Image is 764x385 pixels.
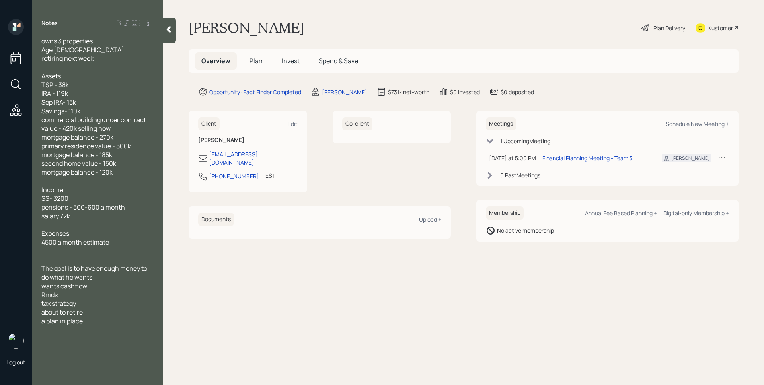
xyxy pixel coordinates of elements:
div: $0 deposited [501,88,534,96]
div: EST [265,171,275,180]
div: Opportunity · Fact Finder Completed [209,88,301,96]
h6: Co-client [342,117,372,130]
label: Notes [41,19,58,27]
div: $0 invested [450,88,480,96]
div: No active membership [497,226,554,235]
h6: Documents [198,213,234,226]
h6: [PERSON_NAME] [198,137,298,144]
span: Spend & Save [319,56,358,65]
img: james-distasi-headshot.png [8,333,24,349]
div: Plan Delivery [653,24,685,32]
div: 0 Past Meeting s [500,171,540,179]
div: $731k net-worth [388,88,429,96]
div: Upload + [419,216,441,223]
span: Plan [249,56,263,65]
div: [PERSON_NAME] [322,88,367,96]
div: Kustomer [708,24,733,32]
span: Overview [201,56,230,65]
div: 1 Upcoming Meeting [500,137,550,145]
div: Financial Planning Meeting - Team 3 [542,154,633,162]
div: [EMAIL_ADDRESS][DOMAIN_NAME] [209,150,298,167]
span: owns 3 properties Age [DEMOGRAPHIC_DATA] retiring next week [41,37,124,63]
h6: Client [198,117,220,130]
div: Edit [288,120,298,128]
div: Log out [6,358,25,366]
span: Expenses 4500 a month estimate [41,229,109,247]
h1: [PERSON_NAME] [189,19,304,37]
h6: Membership [486,206,524,220]
div: [PHONE_NUMBER] [209,172,259,180]
div: Digital-only Membership + [663,209,729,217]
div: [PERSON_NAME] [671,155,710,162]
div: [DATE] at 5:00 PM [489,154,536,162]
div: Schedule New Meeting + [666,120,729,128]
div: Annual Fee Based Planning + [585,209,657,217]
h6: Meetings [486,117,516,130]
span: Assets TSP - 38k IRA - 119k Sep IRA- 15k Savings- 110k commercial building under contract value -... [41,72,148,177]
span: The goal is to have enough money to do what he wants wants cashflow Rmds tax strategy about to re... [41,264,148,325]
span: Income SS- 3200 pensions - 500-600 a month salary 72k [41,185,125,220]
span: Invest [282,56,300,65]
